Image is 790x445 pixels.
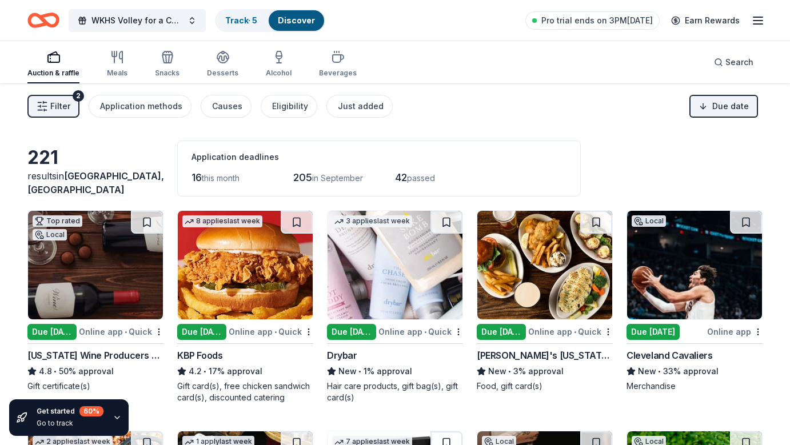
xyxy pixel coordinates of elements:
[79,406,103,416] div: 60 %
[191,150,566,164] div: Application deadlines
[424,327,426,336] span: •
[107,69,127,78] div: Meals
[705,51,763,74] button: Search
[73,90,84,102] div: 2
[204,367,206,376] span: •
[274,327,277,336] span: •
[266,69,292,78] div: Alcohol
[212,99,242,113] div: Causes
[207,69,238,78] div: Desserts
[177,324,226,340] div: Due [DATE]
[326,95,393,118] button: Just added
[27,364,163,378] div: 50% approval
[27,146,163,169] div: 221
[395,171,407,183] span: 42
[338,99,384,113] div: Just added
[89,95,191,118] button: Application methods
[327,348,357,362] div: Drybar
[207,46,238,83] button: Desserts
[178,211,313,319] img: Image for KBP Foods
[627,324,680,340] div: Due [DATE]
[27,169,163,197] div: results
[28,211,163,319] img: Image for Ohio Wine Producers Association
[69,9,206,32] button: WKHS Volley for a Cure
[33,229,67,240] div: Local
[177,380,313,403] div: Gift card(s), free chicken sandwich card(s), discounted catering
[528,324,613,339] div: Online app Quick
[477,364,613,378] div: 3% approval
[27,324,77,340] div: Due [DATE]
[189,364,202,378] span: 4.2
[215,9,325,32] button: Track· 5Discover
[707,324,763,339] div: Online app
[27,69,79,78] div: Auction & raffle
[107,46,127,83] button: Meals
[327,364,463,378] div: 1% approval
[177,210,313,403] a: Image for KBP Foods8 applieslast weekDue [DATE]Online app•QuickKBP Foods4.2•17% approvalGift card...
[37,406,103,416] div: Get started
[39,364,52,378] span: 4.8
[293,171,312,183] span: 205
[319,46,357,83] button: Beverages
[27,380,163,392] div: Gift certificate(s)
[638,364,656,378] span: New
[338,364,357,378] span: New
[358,367,361,376] span: •
[155,69,179,78] div: Snacks
[191,171,202,183] span: 16
[712,99,749,113] span: Due date
[477,211,612,319] img: Image for Ted's Montana Grill
[328,211,462,319] img: Image for Drybar
[327,210,463,403] a: Image for Drybar3 applieslast weekDue [DATE]Online app•QuickDrybarNew•1% approvalHair care produc...
[689,95,758,118] button: Due date
[79,324,163,339] div: Online app Quick
[658,367,661,376] span: •
[278,15,315,25] a: Discover
[477,324,526,340] div: Due [DATE]
[508,367,511,376] span: •
[541,14,653,27] span: Pro trial ends on 3PM[DATE]
[272,99,308,113] div: Eligibility
[312,173,363,183] span: in September
[627,348,712,362] div: Cleveland Cavaliers
[225,15,257,25] a: Track· 5
[477,348,613,362] div: [PERSON_NAME]'s [US_STATE] Grill
[261,95,317,118] button: Eligibility
[125,327,127,336] span: •
[477,380,613,392] div: Food, gift card(s)
[50,99,70,113] span: Filter
[182,215,262,227] div: 8 applies last week
[327,324,376,340] div: Due [DATE]
[627,380,763,392] div: Merchandise
[319,69,357,78] div: Beverages
[266,46,292,83] button: Alcohol
[27,170,164,195] span: in
[100,99,182,113] div: Application methods
[27,348,163,362] div: [US_STATE] Wine Producers Association
[202,173,240,183] span: this month
[725,55,753,69] span: Search
[177,364,313,378] div: 17% approval
[91,14,183,27] span: WKHS Volley for a Cure
[27,170,164,195] span: [GEOGRAPHIC_DATA], [GEOGRAPHIC_DATA]
[574,327,576,336] span: •
[525,11,660,30] a: Pro trial ends on 3PM[DATE]
[27,210,163,392] a: Image for Ohio Wine Producers AssociationTop ratedLocalDue [DATE]Online app•Quick[US_STATE] Wine ...
[33,215,82,227] div: Top rated
[627,211,762,319] img: Image for Cleveland Cavaliers
[407,173,435,183] span: passed
[27,95,79,118] button: Filter2
[37,419,103,428] div: Go to track
[27,46,79,83] button: Auction & raffle
[332,215,412,227] div: 3 applies last week
[155,46,179,83] button: Snacks
[627,364,763,378] div: 33% approval
[632,215,666,227] div: Local
[54,367,57,376] span: •
[488,364,506,378] span: New
[201,95,252,118] button: Causes
[378,324,463,339] div: Online app Quick
[627,210,763,392] a: Image for Cleveland CavaliersLocalDue [DATE]Online appCleveland CavaliersNew•33% approvalMerchandise
[664,10,747,31] a: Earn Rewards
[177,348,222,362] div: KBP Foods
